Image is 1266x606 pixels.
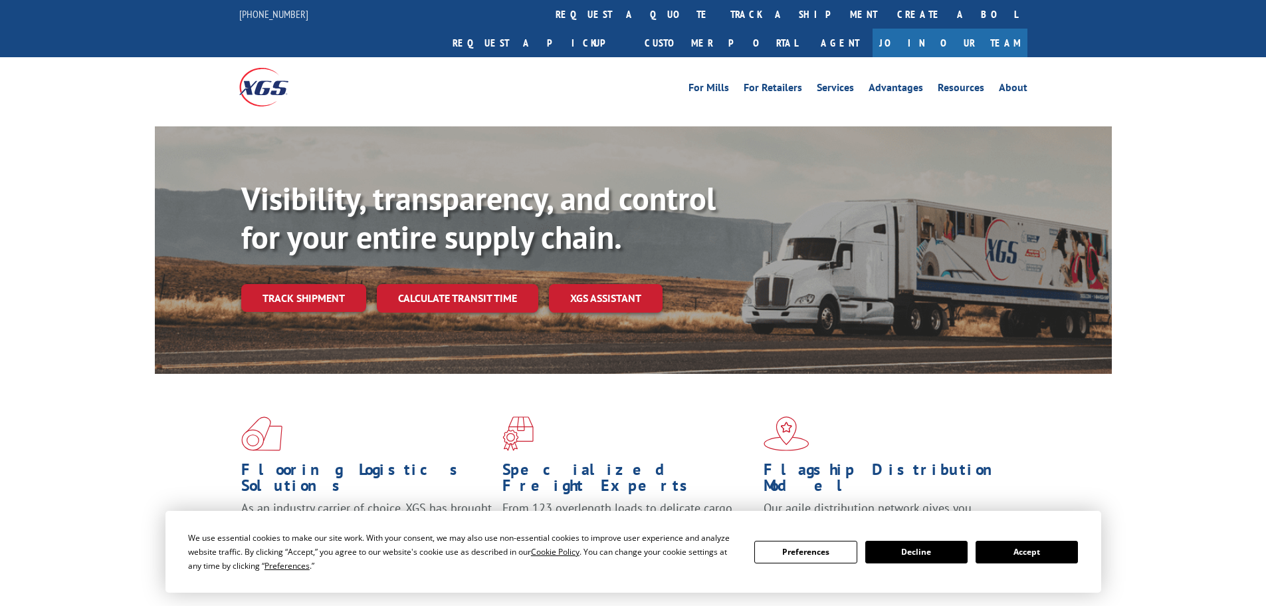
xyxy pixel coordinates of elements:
[241,416,282,451] img: xgs-icon-total-supply-chain-intelligence-red
[817,82,854,97] a: Services
[502,416,534,451] img: xgs-icon-focused-on-flooring-red
[531,546,580,557] span: Cookie Policy
[502,462,754,500] h1: Specialized Freight Experts
[241,178,716,257] b: Visibility, transparency, and control for your entire supply chain.
[241,500,492,547] span: As an industry carrier of choice, XGS has brought innovation and dedication to flooring logistics...
[688,82,729,97] a: For Mills
[241,462,492,500] h1: Flooring Logistics Solutions
[165,511,1101,593] div: Cookie Consent Prompt
[549,284,663,313] a: XGS ASSISTANT
[239,7,308,21] a: [PHONE_NUMBER]
[869,82,923,97] a: Advantages
[976,541,1078,563] button: Accept
[502,500,754,559] p: From 123 overlength loads to delicate cargo, our experienced staff knows the best way to move you...
[443,29,635,57] a: Request a pickup
[635,29,807,57] a: Customer Portal
[377,284,538,313] a: Calculate transit time
[938,82,984,97] a: Resources
[188,531,738,573] div: We use essential cookies to make our site work. With your consent, we may also use non-essential ...
[807,29,873,57] a: Agent
[764,500,1008,531] span: Our agile distribution network gives you nationwide inventory management on demand.
[873,29,1027,57] a: Join Our Team
[764,416,809,451] img: xgs-icon-flagship-distribution-model-red
[744,82,802,97] a: For Retailers
[264,560,310,571] span: Preferences
[865,541,968,563] button: Decline
[754,541,857,563] button: Preferences
[241,284,366,312] a: Track shipment
[764,462,1015,500] h1: Flagship Distribution Model
[999,82,1027,97] a: About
